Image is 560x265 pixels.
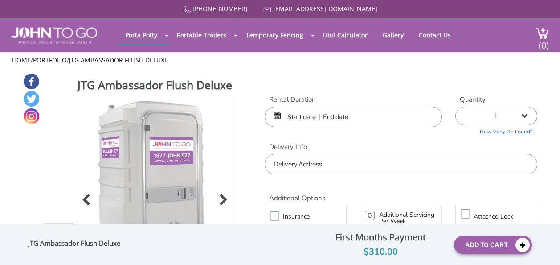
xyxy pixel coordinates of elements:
[455,125,537,136] a: How Many Do I need?
[24,108,39,124] a: Instagram
[69,56,168,64] a: JTG Ambassador Flush Deluxe
[474,211,541,222] h3: Attached lock
[24,91,39,107] a: Twitter
[379,212,437,224] h3: Additional Servicing Per Week
[265,142,537,152] label: Delivery Info
[454,236,532,254] button: Add To Cart
[376,26,410,44] a: Gallery
[455,95,537,104] label: Quantity
[265,107,442,127] input: Start date | End date
[265,154,537,174] input: Delivery Address
[365,211,375,220] input: 0
[12,56,548,65] ul: / /
[183,6,191,13] img: Call
[412,26,458,44] a: Contact Us
[314,245,447,259] div: $310.00
[33,56,67,64] a: Portfolio
[12,56,31,64] a: Home
[119,26,164,44] a: Porta Potty
[78,77,233,95] h1: JTG Ambassador Flush Deluxe
[265,183,537,203] h2: Additional Options
[535,27,549,39] img: cart a
[539,32,549,51] span: (0)
[239,26,310,44] a: Temporary Fencing
[24,74,39,89] a: Facebook
[263,7,271,12] img: Mail
[28,239,155,251] div: JTG Ambassador Flush Deluxe
[192,4,248,13] a: [PHONE_NUMBER]
[314,230,447,245] div: First Months Payment
[273,4,377,13] a: [EMAIL_ADDRESS][DOMAIN_NAME]
[265,95,442,104] label: Rental Duration
[283,211,351,222] h3: Insurance
[316,26,374,44] a: Unit Calculator
[170,26,233,44] a: Portable Trailers
[11,27,97,44] img: JOHN to go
